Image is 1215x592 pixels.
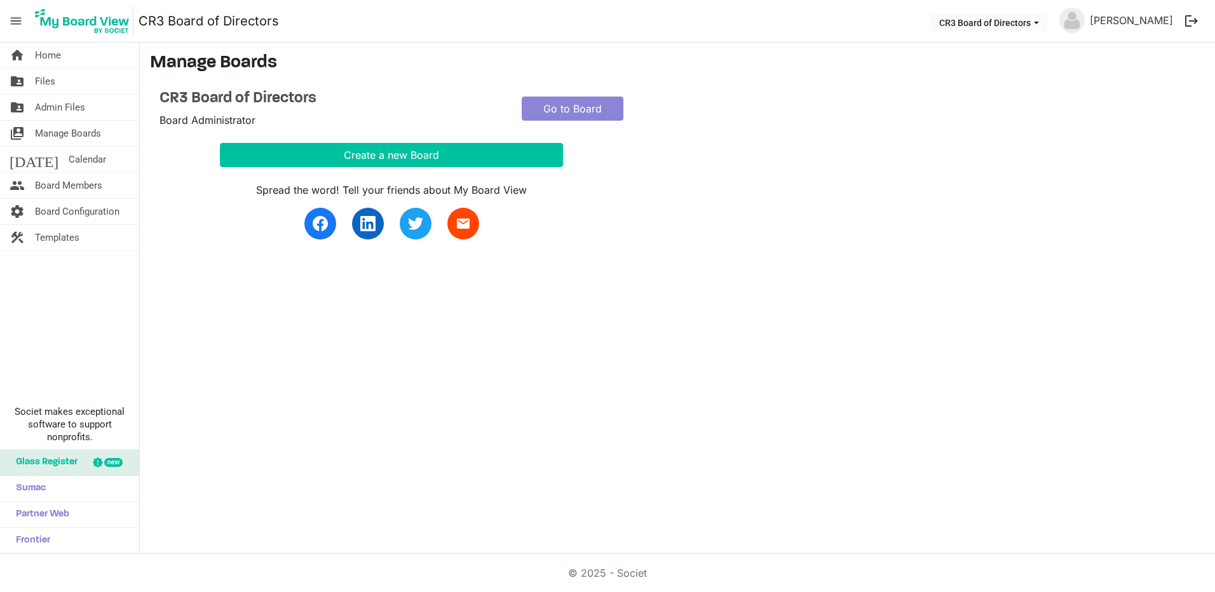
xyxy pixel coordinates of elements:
span: [DATE] [10,147,58,172]
h3: Manage Boards [150,53,1205,74]
span: Board Administrator [160,114,255,126]
a: Go to Board [522,97,623,121]
span: Home [35,43,61,68]
div: Spread the word! Tell your friends about My Board View [220,182,563,198]
span: construction [10,225,25,250]
button: Create a new Board [220,143,563,167]
span: people [10,173,25,198]
span: home [10,43,25,68]
span: folder_shared [10,95,25,120]
a: [PERSON_NAME] [1085,8,1178,33]
img: no-profile-picture.svg [1059,8,1085,33]
a: email [447,208,479,239]
span: Frontier [10,528,50,553]
span: Societ makes exceptional software to support nonprofits. [6,405,133,443]
a: My Board View Logo [31,5,139,37]
img: twitter.svg [408,216,423,231]
span: Manage Boards [35,121,101,146]
span: folder_shared [10,69,25,94]
span: Glass Register [10,450,78,475]
span: Board Members [35,173,102,198]
img: My Board View Logo [31,5,133,37]
span: Sumac [10,476,46,501]
a: CR3 Board of Directors [160,90,503,108]
span: Calendar [69,147,106,172]
span: Board Configuration [35,199,119,224]
span: email [456,216,471,231]
button: logout [1178,8,1205,34]
img: facebook.svg [313,216,328,231]
span: Partner Web [10,502,69,527]
button: CR3 Board of Directors dropdownbutton [931,13,1047,31]
span: switch_account [10,121,25,146]
a: CR3 Board of Directors [139,8,279,34]
span: Templates [35,225,79,250]
span: Files [35,69,55,94]
span: Admin Files [35,95,85,120]
img: linkedin.svg [360,216,376,231]
a: © 2025 - Societ [568,567,647,579]
div: new [104,458,123,467]
span: menu [4,9,28,33]
span: settings [10,199,25,224]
